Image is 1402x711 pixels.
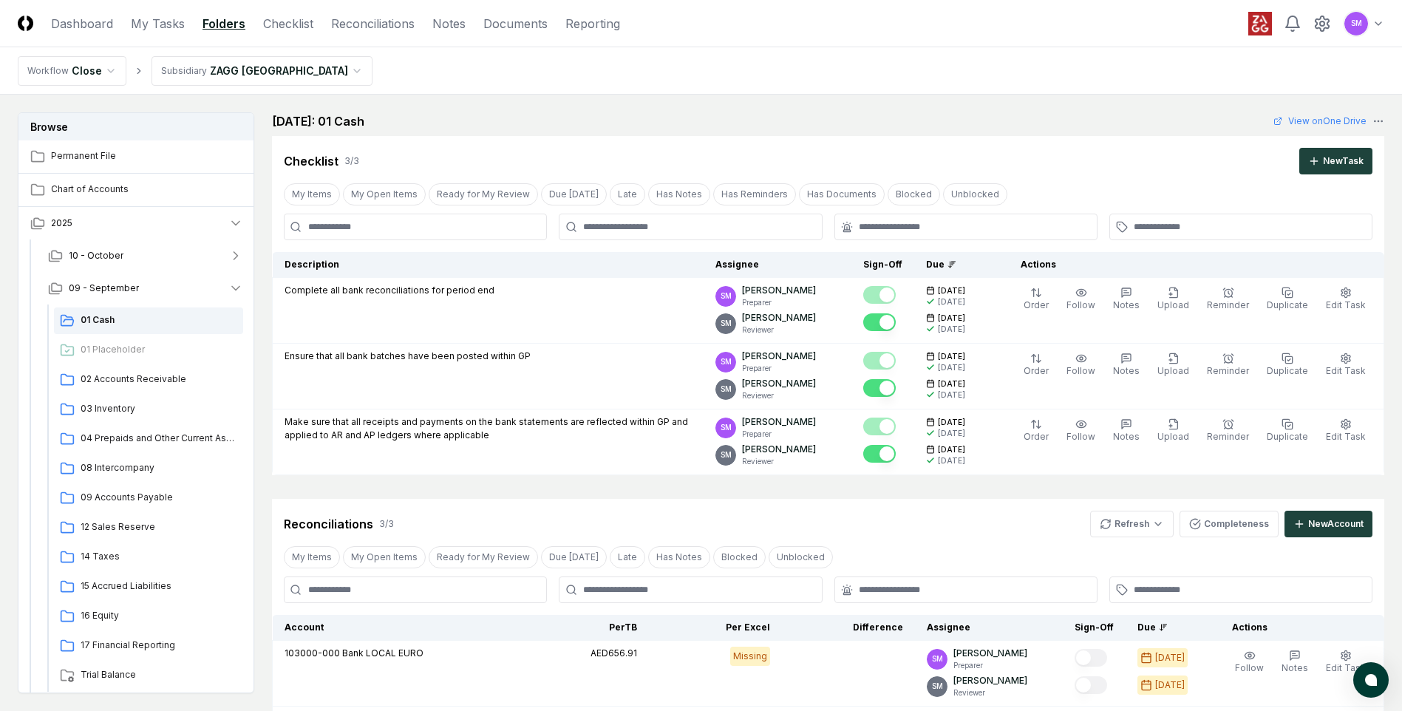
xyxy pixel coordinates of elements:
[742,456,816,467] p: Reviewer
[81,313,237,327] span: 01 Cash
[1282,662,1308,673] span: Notes
[203,15,245,33] a: Folders
[943,183,1007,205] button: Unblocked
[742,350,816,363] p: [PERSON_NAME]
[1353,662,1389,698] button: atlas-launcher
[1064,350,1098,381] button: Follow
[81,491,237,504] span: 09 Accounts Payable
[742,324,816,336] p: Reviewer
[18,16,33,31] img: Logo
[932,681,943,692] span: SM
[285,284,494,297] p: Complete all bank reconciliations for period end
[1021,415,1052,446] button: Order
[1110,284,1143,315] button: Notes
[1326,365,1366,376] span: Edit Task
[782,615,915,641] th: Difference
[18,56,372,86] nav: breadcrumb
[938,285,965,296] span: [DATE]
[938,378,965,389] span: [DATE]
[36,272,255,305] button: 09 - September
[1024,431,1049,442] span: Order
[1154,350,1192,381] button: Upload
[649,615,782,641] th: Per Excel
[54,485,243,511] a: 09 Accounts Payable
[1113,431,1140,442] span: Notes
[742,377,816,390] p: [PERSON_NAME]
[1157,299,1189,310] span: Upload
[54,603,243,630] a: 16 Equity
[932,653,943,664] span: SM
[344,154,359,168] div: 3 / 3
[851,252,914,278] th: Sign-Off
[1113,365,1140,376] span: Notes
[379,517,394,531] div: 3 / 3
[343,183,426,205] button: My Open Items
[342,647,423,659] span: Bank LOCAL EURO
[432,15,466,33] a: Notes
[1075,649,1107,667] button: Mark complete
[1021,350,1052,381] button: Order
[1157,365,1189,376] span: Upload
[1137,621,1197,634] div: Due
[742,443,816,456] p: [PERSON_NAME]
[1021,284,1052,315] button: Order
[938,313,965,324] span: [DATE]
[81,579,237,593] span: 15 Accrued Liabilities
[54,633,243,659] a: 17 Financial Reporting
[938,296,965,307] div: [DATE]
[938,455,965,466] div: [DATE]
[285,350,531,363] p: Ensure that all bank batches have been posted within GP
[54,426,243,452] a: 04 Prepaids and Other Current Assets
[742,284,816,297] p: [PERSON_NAME]
[888,183,940,205] button: Blocked
[54,367,243,393] a: 02 Accounts Receivable
[1323,154,1364,168] div: New Task
[284,546,340,568] button: My Items
[938,417,965,428] span: [DATE]
[1204,350,1252,381] button: Reminder
[1155,651,1185,664] div: [DATE]
[1064,415,1098,446] button: Follow
[81,520,237,534] span: 12 Sales Reserve
[51,183,243,196] span: Chart of Accounts
[1024,299,1049,310] span: Order
[54,396,243,423] a: 03 Inventory
[81,461,237,474] span: 08 Intercompany
[18,113,253,140] h3: Browse
[1267,299,1308,310] span: Duplicate
[81,668,237,681] span: Trial Balance
[18,174,255,206] a: Chart of Accounts
[953,674,1027,687] p: [PERSON_NAME]
[81,639,237,652] span: 17 Financial Reporting
[1113,299,1140,310] span: Notes
[938,351,965,362] span: [DATE]
[36,239,255,272] button: 10 - October
[938,324,965,335] div: [DATE]
[54,307,243,334] a: 01 Cash
[54,574,243,600] a: 15 Accrued Liabilities
[1323,284,1369,315] button: Edit Task
[541,183,607,205] button: Due Today
[915,615,1063,641] th: Assignee
[1326,299,1366,310] span: Edit Task
[69,282,139,295] span: 09 - September
[591,647,637,660] div: AED656.91
[27,64,69,78] div: Workflow
[863,445,896,463] button: Mark complete
[343,546,426,568] button: My Open Items
[1351,18,1362,29] span: SM
[1273,115,1367,128] a: View onOne Drive
[36,305,255,695] div: 09 - September
[81,343,237,356] span: 01 Placeholder
[18,207,255,239] button: 2025
[742,429,816,440] p: Preparer
[926,258,985,271] div: Due
[1308,517,1364,531] div: New Account
[1232,647,1267,678] button: Follow
[1024,365,1049,376] span: Order
[704,252,851,278] th: Assignee
[541,546,607,568] button: Due Today
[742,297,816,308] p: Preparer
[285,621,505,634] div: Account
[1264,350,1311,381] button: Duplicate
